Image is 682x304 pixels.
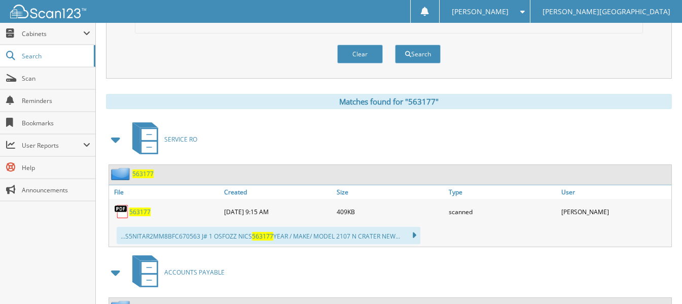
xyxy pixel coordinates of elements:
span: 563177 [252,232,273,241]
iframe: Chat Widget [631,255,682,304]
a: 563177 [132,170,154,178]
span: User Reports [22,141,83,150]
a: ACCOUNTS PAYABLE [126,252,225,292]
span: [PERSON_NAME] [452,9,509,15]
span: Help [22,163,90,172]
span: Bookmarks [22,119,90,127]
img: scan123-logo-white.svg [10,5,86,18]
a: Type [446,185,559,199]
a: SERVICE RO [126,119,197,159]
span: SERVICE RO [164,135,197,144]
span: Announcements [22,186,90,194]
button: Search [395,45,441,63]
div: Matches found for "563177" [106,94,672,109]
img: folder2.png [111,167,132,180]
button: Clear [337,45,383,63]
div: [PERSON_NAME] [559,201,671,222]
a: Created [222,185,334,199]
span: Scan [22,74,90,83]
div: ...S5NITAR2MM8BFC670563 J# 1 OSFOZZ NICS YEAR / MAKE/ MODEL 2107 N CRATER NEW... [117,227,420,244]
div: 409KB [334,201,447,222]
div: scanned [446,201,559,222]
a: File [109,185,222,199]
span: [PERSON_NAME][GEOGRAPHIC_DATA] [543,9,670,15]
span: ACCOUNTS PAYABLE [164,268,225,277]
a: Size [334,185,447,199]
a: 563177 [129,208,151,216]
span: Search [22,52,89,60]
div: [DATE] 9:15 AM [222,201,334,222]
span: Reminders [22,96,90,105]
img: PDF.png [114,204,129,219]
span: Cabinets [22,29,83,38]
a: User [559,185,671,199]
